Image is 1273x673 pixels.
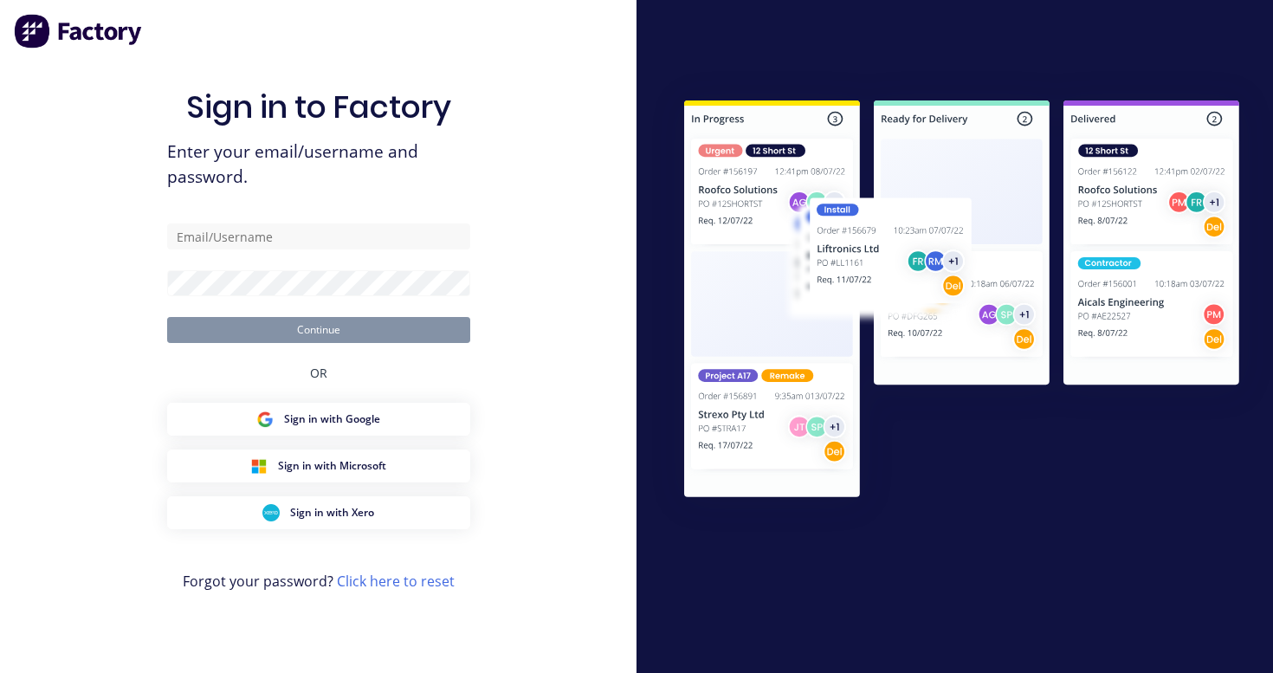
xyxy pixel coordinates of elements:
[186,88,451,126] h1: Sign in to Factory
[290,505,374,521] span: Sign in with Xero
[167,223,470,249] input: Email/Username
[183,571,455,592] span: Forgot your password?
[167,139,470,190] span: Enter your email/username and password.
[262,504,280,521] img: Xero Sign in
[337,572,455,591] a: Click here to reset
[167,496,470,529] button: Xero Sign inSign in with Xero
[14,14,144,49] img: Factory
[167,450,470,482] button: Microsoft Sign inSign in with Microsoft
[278,458,386,474] span: Sign in with Microsoft
[256,411,274,428] img: Google Sign in
[167,317,470,343] button: Continue
[650,69,1273,534] img: Sign in
[284,411,380,427] span: Sign in with Google
[250,457,268,475] img: Microsoft Sign in
[310,343,327,403] div: OR
[167,403,470,436] button: Google Sign inSign in with Google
